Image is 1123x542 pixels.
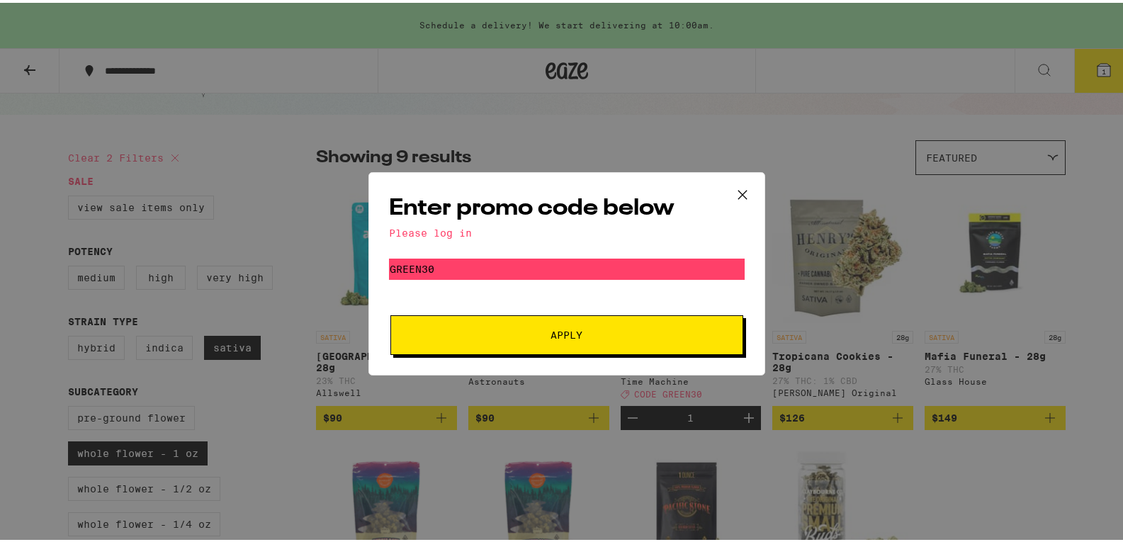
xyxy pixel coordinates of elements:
[389,225,745,236] div: Please log in
[390,312,743,352] button: Apply
[551,327,583,337] span: Apply
[9,10,102,21] span: Hi. Need any help?
[389,190,745,222] h2: Enter promo code below
[389,256,745,277] input: Promo code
